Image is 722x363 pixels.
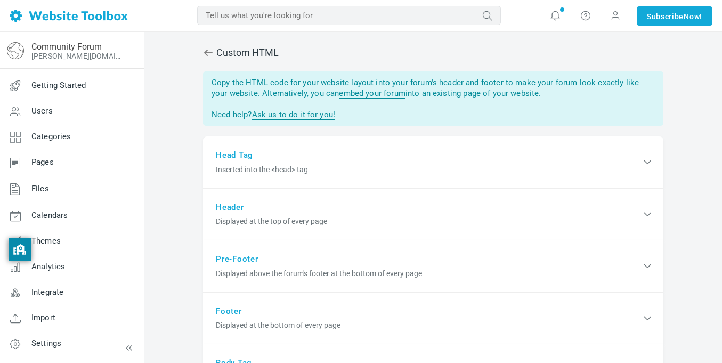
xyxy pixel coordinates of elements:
span: Calendars [31,211,68,220]
a: embed your forum [339,88,405,99]
div: Footer [203,293,663,345]
span: Now! [684,11,702,22]
div: Copy the HTML code for your website layout into your forum's header and footer to make your forum... [203,71,663,126]
span: Categories [31,132,71,141]
span: Inserted into the <head> tag [216,164,641,175]
span: Import [31,313,55,322]
span: Themes [31,236,61,246]
a: [PERSON_NAME][DOMAIN_NAME]/?authtoken=b0971b0a477e3f154889502061b5ffcb&rememberMe=1 [31,52,124,60]
span: Displayed at the top of every page [216,216,641,227]
span: Files [31,184,49,193]
div: Head Tag [203,136,663,189]
span: Displayed at the bottom of every page [216,320,641,331]
div: Pre-Footer [203,240,663,293]
a: SubscribeNow! [637,6,712,26]
img: globe-icon.png [7,42,24,59]
a: Community Forum [31,42,102,52]
span: Integrate [31,287,63,297]
span: Settings [31,338,61,348]
span: Custom HTML [203,40,663,66]
span: Displayed above the forum's footer at the bottom of every page [216,268,641,279]
input: Tell us what you're looking for [197,6,501,25]
div: Header [203,189,663,241]
span: Getting Started [31,80,86,90]
span: Pages [31,157,54,167]
button: privacy banner [9,238,31,261]
span: Analytics [31,262,65,271]
a: Ask us to do it for you! [252,110,336,120]
span: Users [31,106,53,116]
